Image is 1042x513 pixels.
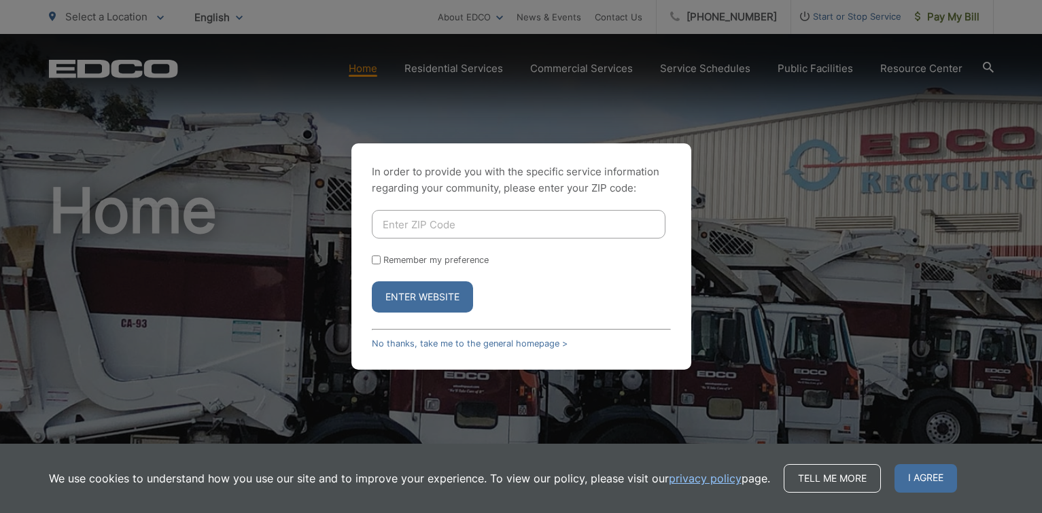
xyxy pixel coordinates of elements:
input: Enter ZIP Code [372,210,665,238]
a: Tell me more [784,464,881,493]
span: I agree [895,464,957,493]
p: In order to provide you with the specific service information regarding your community, please en... [372,164,671,196]
p: We use cookies to understand how you use our site and to improve your experience. To view our pol... [49,470,770,487]
button: Enter Website [372,281,473,313]
label: Remember my preference [383,255,489,265]
a: privacy policy [669,470,742,487]
a: No thanks, take me to the general homepage > [372,338,568,349]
